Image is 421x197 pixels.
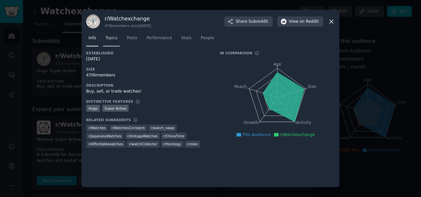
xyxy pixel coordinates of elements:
div: Buy, sell, or trade watches! [86,89,210,95]
span: Share [236,19,268,25]
div: 470k members since [DATE] [105,23,151,28]
span: r/ VintageWatches [127,134,158,138]
span: r/ ChinaTime [163,134,185,138]
span: View [289,19,319,25]
tspan: Growth [244,121,258,125]
tspan: Size [308,84,316,89]
span: r/ Horology [163,142,181,146]
button: ShareSubreddit [224,16,273,27]
a: Info [86,33,98,46]
div: Super Active [102,105,129,112]
span: Subreddit [249,19,268,25]
h3: Distinctive Features [86,99,133,104]
span: r/ JapaneseWatches [88,134,121,138]
span: r/ rolex [187,142,198,146]
a: Performance [144,33,174,46]
span: r/ watchCollector [129,142,157,146]
a: People [198,33,216,46]
tspan: Age [273,62,281,67]
span: This Audience [242,132,271,137]
button: Viewon Reddit [277,16,323,27]
a: Topics [103,33,120,46]
h3: Established [86,51,210,55]
h3: Size [86,67,210,71]
span: r/ Watches [88,126,106,130]
tspan: Reach [234,84,247,89]
span: Info [88,35,96,41]
h3: Related Subreddits [86,118,131,122]
h3: r/ Watchexchange [105,15,151,22]
h3: In Comparison [220,51,252,55]
img: Watchexchange [86,14,100,28]
span: Stats [181,35,191,41]
span: Topics [105,35,117,41]
a: Stats [179,33,194,46]
span: Posts [127,35,137,41]
span: r/ WatchesCirclejerk [111,126,145,130]
div: [DATE] [86,56,210,62]
span: r/ watch_swap [151,126,174,130]
tspan: Activity [296,121,311,125]
span: Performance [146,35,172,41]
span: r/Watchexchange [280,132,315,137]
span: on Reddit [300,19,319,25]
span: r/ Affordablewatches [88,142,123,146]
h3: Description [86,83,210,88]
div: 470k members [86,72,210,78]
span: People [201,35,214,41]
div: Huge [86,105,100,112]
a: Posts [124,33,139,46]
